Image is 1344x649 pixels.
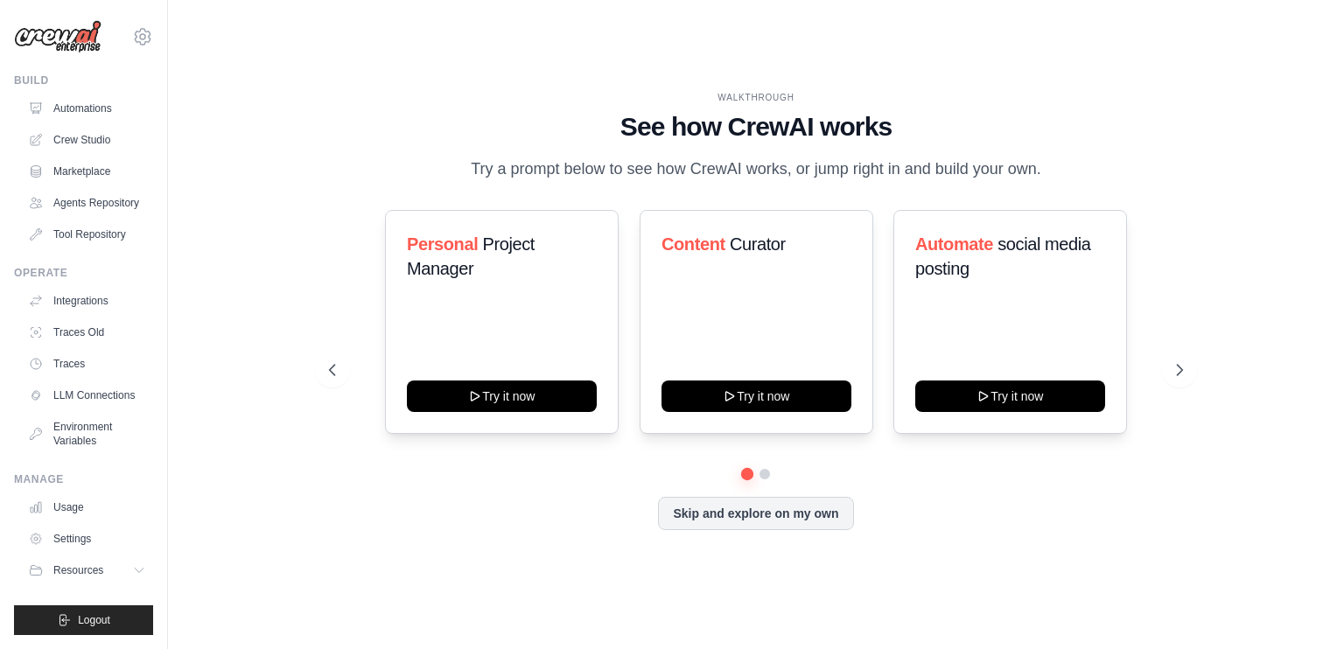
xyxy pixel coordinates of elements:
[14,266,153,280] div: Operate
[407,380,597,412] button: Try it now
[21,220,153,248] a: Tool Repository
[53,563,103,577] span: Resources
[14,605,153,635] button: Logout
[407,234,478,254] span: Personal
[329,111,1183,143] h1: See how CrewAI works
[21,493,153,521] a: Usage
[915,234,1091,278] span: social media posting
[14,20,101,53] img: Logo
[78,613,110,627] span: Logout
[21,525,153,553] a: Settings
[21,94,153,122] a: Automations
[21,413,153,455] a: Environment Variables
[14,472,153,486] div: Manage
[730,234,786,254] span: Curator
[407,234,535,278] span: Project Manager
[21,189,153,217] a: Agents Repository
[21,126,153,154] a: Crew Studio
[658,497,853,530] button: Skip and explore on my own
[21,381,153,409] a: LLM Connections
[14,73,153,87] div: Build
[21,157,153,185] a: Marketplace
[915,234,993,254] span: Automate
[21,350,153,378] a: Traces
[329,91,1183,104] div: WALKTHROUGH
[21,318,153,346] a: Traces Old
[661,380,851,412] button: Try it now
[915,380,1105,412] button: Try it now
[661,234,725,254] span: Content
[462,157,1050,182] p: Try a prompt below to see how CrewAI works, or jump right in and build your own.
[21,556,153,584] button: Resources
[21,287,153,315] a: Integrations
